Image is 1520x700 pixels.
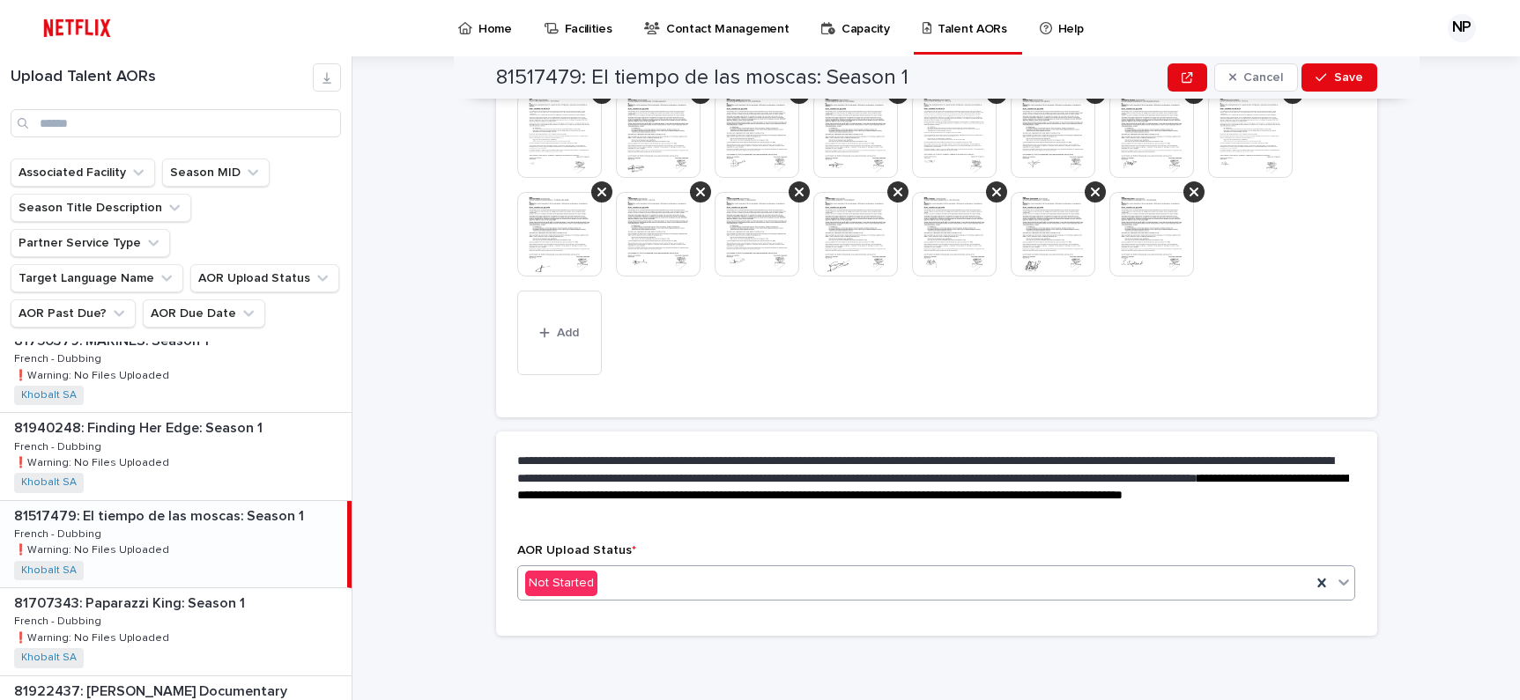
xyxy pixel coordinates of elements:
p: ❗️Warning: No Files Uploaded [14,366,173,382]
input: Search [11,109,341,137]
img: ifQbXi3ZQGMSEF7WDB7W [35,11,119,46]
button: AOR Past Due? [11,299,136,328]
h1: Upload Talent AORs [11,68,313,87]
span: Add [557,327,579,339]
p: ❗️Warning: No Files Uploaded [14,541,173,556]
button: Partner Service Type [11,229,170,257]
p: 81922437: [PERSON_NAME] Documentary [14,680,291,700]
p: ❗️Warning: No Files Uploaded [14,629,173,645]
span: Cancel [1243,71,1283,84]
a: Khobalt SA [21,389,77,402]
p: French - Dubbing [14,525,105,541]
button: Save [1301,63,1376,92]
h2: 81517479: El tiempo de las moscas: Season 1 [496,65,908,91]
p: 81940248: Finding Her Edge: Season 1 [14,416,266,437]
button: AOR Upload Status [190,264,339,292]
a: Khobalt SA [21,652,77,664]
div: NP [1448,14,1476,42]
button: Season Title Description [11,194,191,222]
button: Season MID [162,158,270,187]
p: French - Dubbing [14,438,105,453]
button: Cancel [1214,63,1299,92]
button: Target Language Name [11,264,183,292]
span: Save [1334,71,1363,84]
div: Not Started [525,571,597,596]
a: Khobalt SA [21,564,77,577]
p: French - Dubbing [14,350,105,365]
button: Add [517,291,602,375]
span: AOR Upload Status [517,544,636,556]
button: AOR Due Date [143,299,265,328]
p: 81707343: Paparazzi King: Season 1 [14,592,248,612]
button: Associated Facility [11,158,155,187]
p: 81517479: El tiempo de las moscas: Season 1 [14,505,308,525]
p: ❗️Warning: No Files Uploaded [14,453,173,469]
a: Khobalt SA [21,476,77,489]
p: French - Dubbing [14,612,105,628]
